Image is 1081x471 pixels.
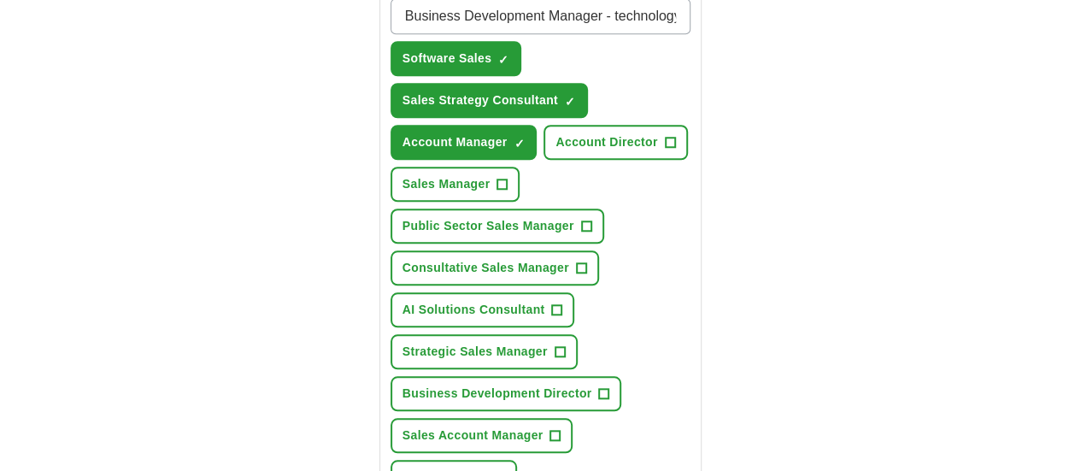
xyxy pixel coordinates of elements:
span: Sales Manager [402,175,491,193]
span: Strategic Sales Manager [402,343,548,361]
span: Software Sales [402,50,492,68]
span: ✓ [565,95,575,109]
span: Consultative Sales Manager [402,259,569,277]
span: ✓ [498,53,508,67]
span: Business Development Director [402,385,592,403]
span: ✓ [514,137,524,150]
button: Public Sector Sales Manager [391,209,604,244]
button: Software Sales✓ [391,41,522,76]
span: Account Director [555,133,657,151]
button: Account Director [543,125,687,160]
button: AI Solutions Consultant [391,292,575,327]
button: Sales Strategy Consultant✓ [391,83,588,118]
span: Account Manager [402,133,508,151]
span: Sales Strategy Consultant [402,91,558,109]
span: Sales Account Manager [402,427,543,445]
button: Account Manager✓ [391,125,538,160]
button: Sales Account Manager [391,418,573,453]
button: Sales Manager [391,167,520,202]
button: Consultative Sales Manager [391,250,599,286]
button: Strategic Sales Manager [391,334,578,369]
span: Public Sector Sales Manager [402,217,574,235]
span: AI Solutions Consultant [402,301,545,319]
button: Business Development Director [391,376,622,411]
